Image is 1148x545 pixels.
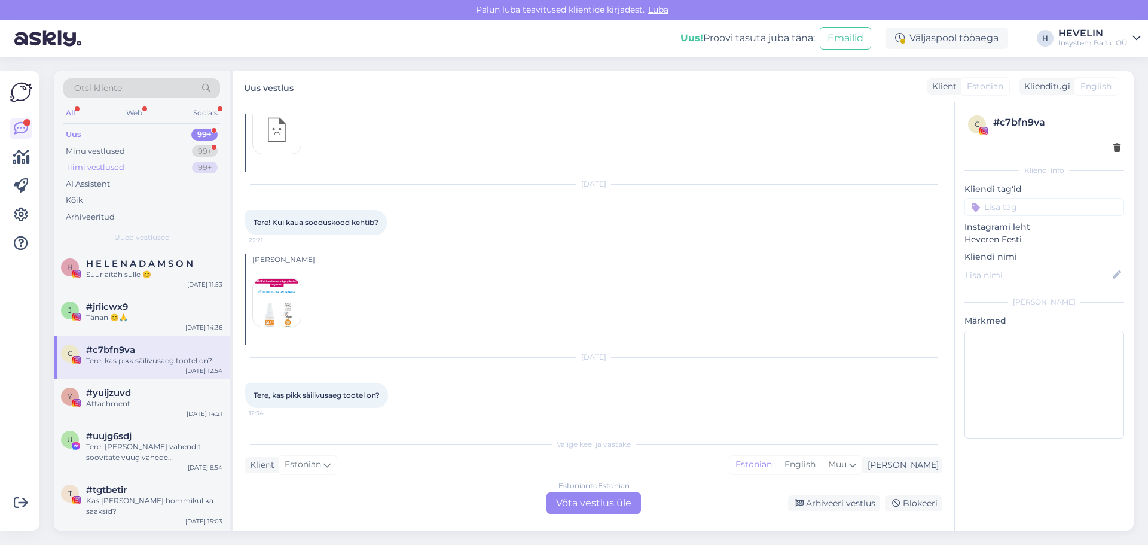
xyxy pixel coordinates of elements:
span: Tere! Kui kaua sooduskood kehtib? [254,218,378,227]
span: t [68,489,72,498]
div: HEVELIN [1058,29,1128,38]
img: attachment [253,106,301,154]
span: Estonian [285,458,321,471]
button: Emailid [820,27,871,50]
div: [PERSON_NAME] [252,254,942,265]
label: Uus vestlus [244,78,294,95]
span: #jriicwx9 [86,302,128,312]
span: Otsi kliente [74,82,122,95]
span: Luba [645,4,672,15]
div: 99+ [192,145,218,157]
div: Arhiveeritud [66,211,115,223]
div: [DATE] 12:54 [185,366,222,375]
input: Lisa tag [964,198,1124,216]
span: #c7bfn9va [86,345,135,355]
p: Märkmed [964,315,1124,327]
div: All [63,105,77,121]
div: Minu vestlused [66,145,125,157]
div: Socials [191,105,220,121]
div: [DATE] [245,352,942,363]
div: Kliendi info [964,165,1124,176]
div: Klient [245,459,274,471]
div: [DATE] 14:36 [185,323,222,332]
div: Arhiveeri vestlus [788,495,880,511]
div: [PERSON_NAME] [964,297,1124,307]
div: Estonian [729,456,778,474]
div: [DATE] 15:03 [185,517,222,526]
div: 99+ [192,162,218,173]
p: Kliendi tag'id [964,183,1124,196]
div: Estonian to Estonian [558,480,630,491]
div: Valige keel ja vastake [245,439,942,450]
div: Võta vestlus üle [546,492,641,514]
div: Klient [927,80,957,93]
div: [DATE] [245,179,942,190]
div: AI Assistent [66,178,110,190]
div: 99+ [191,129,218,141]
div: Tiimi vestlused [66,162,124,173]
div: Väljaspool tööaega [886,28,1008,49]
div: English [778,456,822,474]
p: Kliendi nimi [964,251,1124,263]
span: y [68,392,72,401]
span: 12:54 [249,409,294,418]
img: attachment [253,279,301,327]
span: #uujg6sdj [86,431,132,442]
div: Tere! [PERSON_NAME] vahendit soovitate vuugivahede puhastamiseks? [86,442,222,463]
div: # c7bfn9va [993,115,1120,130]
span: c [68,349,73,358]
div: Web [124,105,145,121]
div: Klienditugi [1019,80,1070,93]
span: Muu [828,459,847,470]
a: HEVELINInsystem Baltic OÜ [1058,29,1141,48]
span: Tere, kas pikk säilivusaeg tootel on? [254,391,380,400]
div: Suur aitäh sulle 😊 [86,269,222,280]
span: H [67,263,73,272]
span: 22:21 [249,236,294,245]
div: [DATE] 8:54 [188,463,222,472]
input: Lisa nimi [965,269,1110,282]
div: [DATE] 14:21 [187,409,222,418]
p: Instagrami leht [964,221,1124,233]
span: Estonian [967,80,1003,93]
b: Uus! [680,32,703,44]
div: Insystem Baltic OÜ [1058,38,1128,48]
span: #tgtbetir [86,485,127,495]
div: [PERSON_NAME] [863,459,939,471]
div: Proovi tasuta juba täna: [680,31,815,45]
div: Blokeeri [885,495,942,511]
div: Tänan 😊🙏 [86,312,222,323]
span: English [1080,80,1112,93]
div: Kõik [66,194,83,206]
div: Uus [66,129,81,141]
div: Tere, kas pikk säilivusaeg tootel on? [86,355,222,366]
div: H [1037,30,1054,47]
img: Askly Logo [10,81,32,103]
span: c [975,120,980,129]
span: #yuijzuvd [86,388,131,398]
span: u [67,435,73,444]
div: Kas [PERSON_NAME] hommikul ka saaksid? [86,495,222,517]
div: Attachment [86,398,222,409]
p: Heveren Eesti [964,233,1124,246]
span: H E L E N A D A M S O N [86,258,193,269]
div: [DATE] 11:53 [187,280,222,289]
span: j [68,306,72,315]
span: Uued vestlused [114,232,170,243]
